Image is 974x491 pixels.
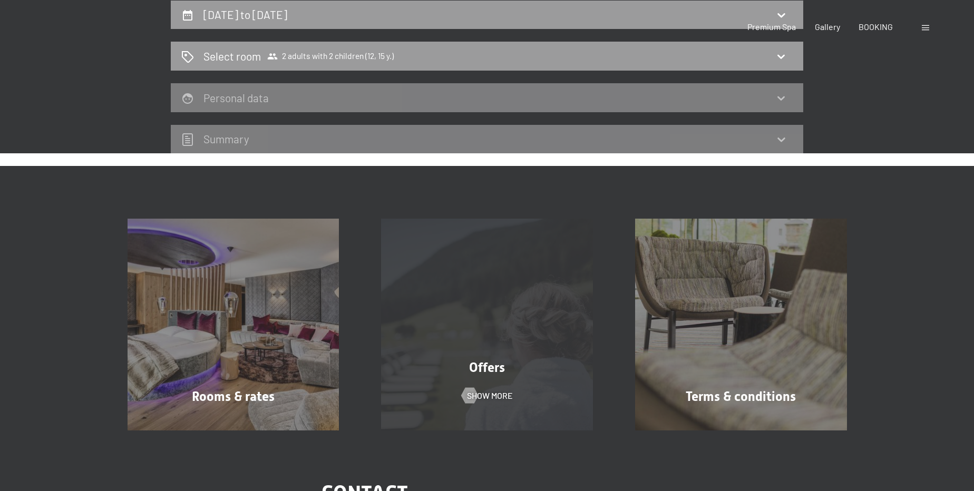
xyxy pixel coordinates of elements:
[360,219,614,430] a: Online reservations at Hotel Schwarzenstein in Italy Offers Show more
[686,389,796,404] span: Terms & conditions
[192,389,275,404] span: Rooms & rates
[203,48,261,64] h2: Select room
[614,219,868,430] a: Online reservations at Hotel Schwarzenstein in Italy Terms & conditions
[747,22,796,32] a: Premium Spa
[467,390,513,401] span: Show more
[106,219,361,430] a: Online reservations at Hotel Schwarzenstein in Italy Rooms & rates
[203,8,287,21] h2: [DATE] to [DATE]
[203,132,249,145] h2: Summary
[859,22,893,32] a: BOOKING
[469,360,505,375] span: Offers
[203,91,269,104] h2: Personal data
[815,22,840,32] a: Gallery
[267,51,394,62] span: 2 adults with 2 children (12, 15 y.)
